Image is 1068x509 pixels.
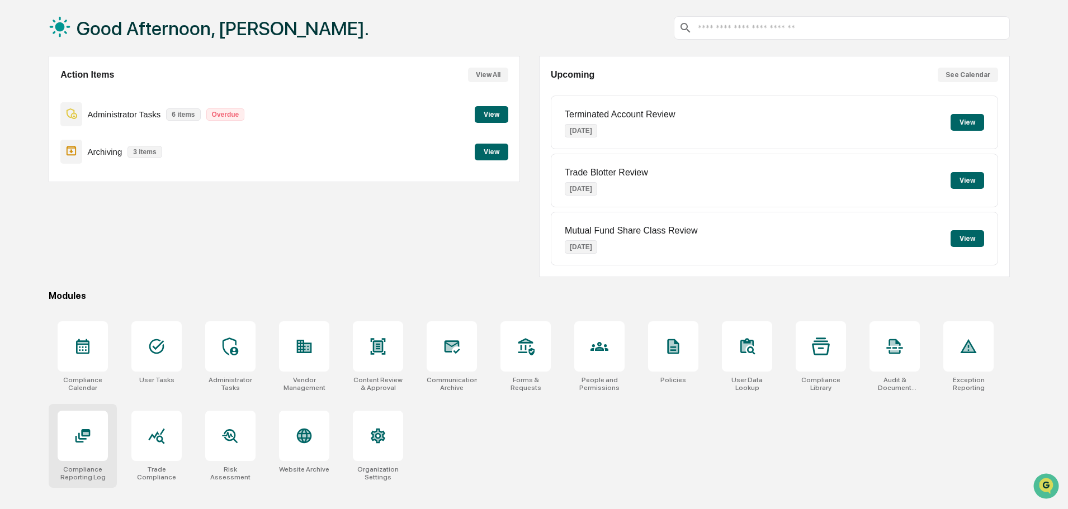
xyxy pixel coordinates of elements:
[77,17,369,40] h1: Good Afternoon, [PERSON_NAME].
[551,70,594,80] h2: Upcoming
[11,142,20,151] div: 🖐️
[131,465,182,481] div: Trade Compliance
[565,226,697,236] p: Mutual Fund Share Class Review
[565,124,597,137] p: [DATE]
[58,376,108,392] div: Compliance Calendar
[475,144,508,160] button: View
[565,168,648,178] p: Trade Blotter Review
[190,89,204,102] button: Start new chat
[951,114,984,131] button: View
[951,230,984,247] button: View
[468,68,508,82] button: View All
[206,108,245,121] p: Overdue
[205,376,256,392] div: Administrator Tasks
[938,68,998,82] button: See Calendar
[38,85,183,97] div: Start new chat
[7,158,75,178] a: 🔎Data Lookup
[88,110,161,119] p: Administrator Tasks
[77,136,143,156] a: 🗄️Attestations
[796,376,846,392] div: Compliance Library
[127,146,162,158] p: 3 items
[565,110,675,120] p: Terminated Account Review
[49,291,1010,301] div: Modules
[11,163,20,172] div: 🔎
[951,172,984,189] button: View
[166,108,200,121] p: 6 items
[1032,472,1062,502] iframe: Open customer support
[205,465,256,481] div: Risk Assessment
[660,376,686,384] div: Policies
[353,376,403,392] div: Content Review & Approval
[22,141,72,152] span: Preclearance
[60,70,114,80] h2: Action Items
[279,376,329,392] div: Vendor Management
[81,142,90,151] div: 🗄️
[38,97,141,106] div: We're available if you need us!
[869,376,920,392] div: Audit & Document Logs
[92,141,139,152] span: Attestations
[22,162,70,173] span: Data Lookup
[7,136,77,156] a: 🖐️Preclearance
[475,108,508,119] a: View
[279,465,329,473] div: Website Archive
[475,106,508,123] button: View
[11,23,204,41] p: How can we help?
[722,376,772,392] div: User Data Lookup
[88,147,122,156] p: Archiving
[111,189,135,198] span: Pylon
[475,146,508,156] a: View
[565,182,597,196] p: [DATE]
[58,465,108,481] div: Compliance Reporting Log
[565,240,597,254] p: [DATE]
[427,376,477,392] div: Communications Archive
[11,85,31,106] img: 1746055101610-c473b297-6a78-478c-a979-82029cc54cd1
[139,376,174,384] div: User Tasks
[500,376,551,392] div: Forms & Requests
[943,376,994,392] div: Exception Reporting
[574,376,625,392] div: People and Permissions
[353,465,403,481] div: Organization Settings
[79,189,135,198] a: Powered byPylon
